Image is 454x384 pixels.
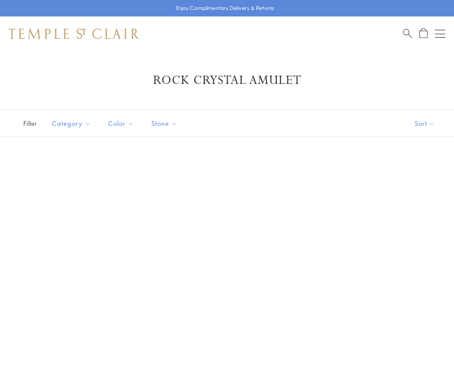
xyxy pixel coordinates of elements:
[395,110,454,137] button: Show sort by
[145,114,184,133] button: Stone
[403,28,412,39] a: Search
[147,118,184,129] span: Stone
[419,28,428,39] a: Open Shopping Bag
[45,114,97,133] button: Category
[176,4,274,13] p: Enjoy Complimentary Delivery & Returns
[22,73,432,88] h1: Rock Crystal Amulet
[48,118,97,129] span: Category
[102,114,141,133] button: Color
[435,29,445,39] button: Open navigation
[104,118,141,129] span: Color
[9,29,139,39] img: Temple St. Clair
